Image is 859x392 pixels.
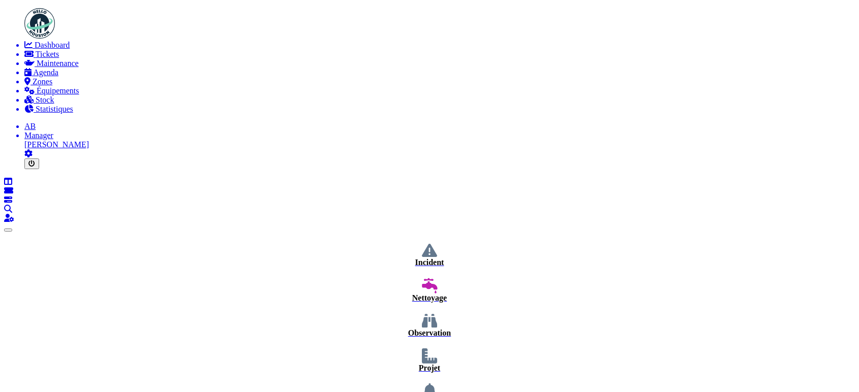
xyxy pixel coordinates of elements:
[35,41,70,49] span: Dashboard
[36,105,73,113] span: Statistiques
[24,122,855,131] li: AB
[4,348,855,373] a: Projet
[24,68,855,77] a: Agenda
[24,122,855,149] a: AB Manager[PERSON_NAME]
[24,77,855,86] a: Zones
[37,59,79,68] span: Maintenance
[24,59,855,68] a: Maintenance
[24,105,855,114] a: Statistiques
[36,95,54,104] span: Stock
[4,228,12,232] button: Close
[4,243,855,267] a: Incident
[4,278,855,303] a: Nettoyage
[24,41,855,50] a: Dashboard
[37,86,79,95] span: Équipements
[24,8,55,39] img: Badge_color-CXgf-gQk.svg
[4,313,855,338] a: Observation
[24,50,855,59] a: Tickets
[36,50,59,58] span: Tickets
[24,86,855,95] a: Équipements
[33,68,58,77] span: Agenda
[24,131,855,149] li: [PERSON_NAME]
[33,77,52,86] span: Zones
[24,131,855,140] div: Manager
[24,95,855,105] a: Stock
